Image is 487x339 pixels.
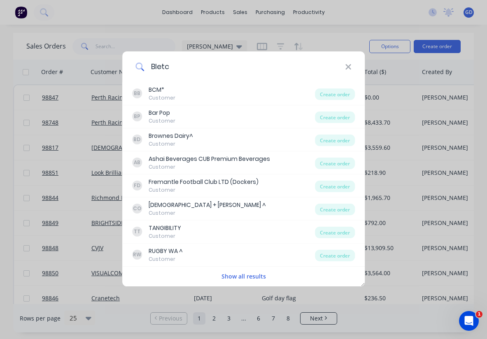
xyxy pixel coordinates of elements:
[149,209,266,217] div: Customer
[132,158,142,167] div: AB
[315,204,355,215] div: Create order
[149,94,175,102] div: Customer
[149,232,181,240] div: Customer
[132,111,142,121] div: BP
[315,88,355,100] div: Create order
[149,132,193,140] div: Brownes Dairy^
[315,181,355,192] div: Create order
[132,250,142,260] div: RW
[132,227,142,237] div: TT
[149,163,270,171] div: Customer
[149,255,183,263] div: Customer
[315,158,355,169] div: Create order
[315,227,355,238] div: Create order
[132,88,142,98] div: BB
[315,111,355,123] div: Create order
[149,117,175,125] div: Customer
[132,204,142,214] div: CO
[149,247,183,255] div: RUGBY WA ^
[149,201,266,209] div: [DEMOGRAPHIC_DATA] + [PERSON_NAME] ^
[219,272,268,281] button: Show all results
[315,250,355,261] div: Create order
[149,178,259,186] div: Fremantle Football Club LTD (Dockers)
[149,155,270,163] div: Ashai Beverages CUB Premium Beverages
[315,135,355,146] div: Create order
[149,140,193,148] div: Customer
[149,224,181,232] div: TANGIBILITY
[132,135,142,144] div: BD
[149,186,259,194] div: Customer
[459,311,479,331] iframe: Intercom live chat
[149,109,175,117] div: Bar Pop
[144,51,345,82] input: Enter a customer name to create a new order...
[476,311,482,318] span: 1
[132,181,142,190] div: FD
